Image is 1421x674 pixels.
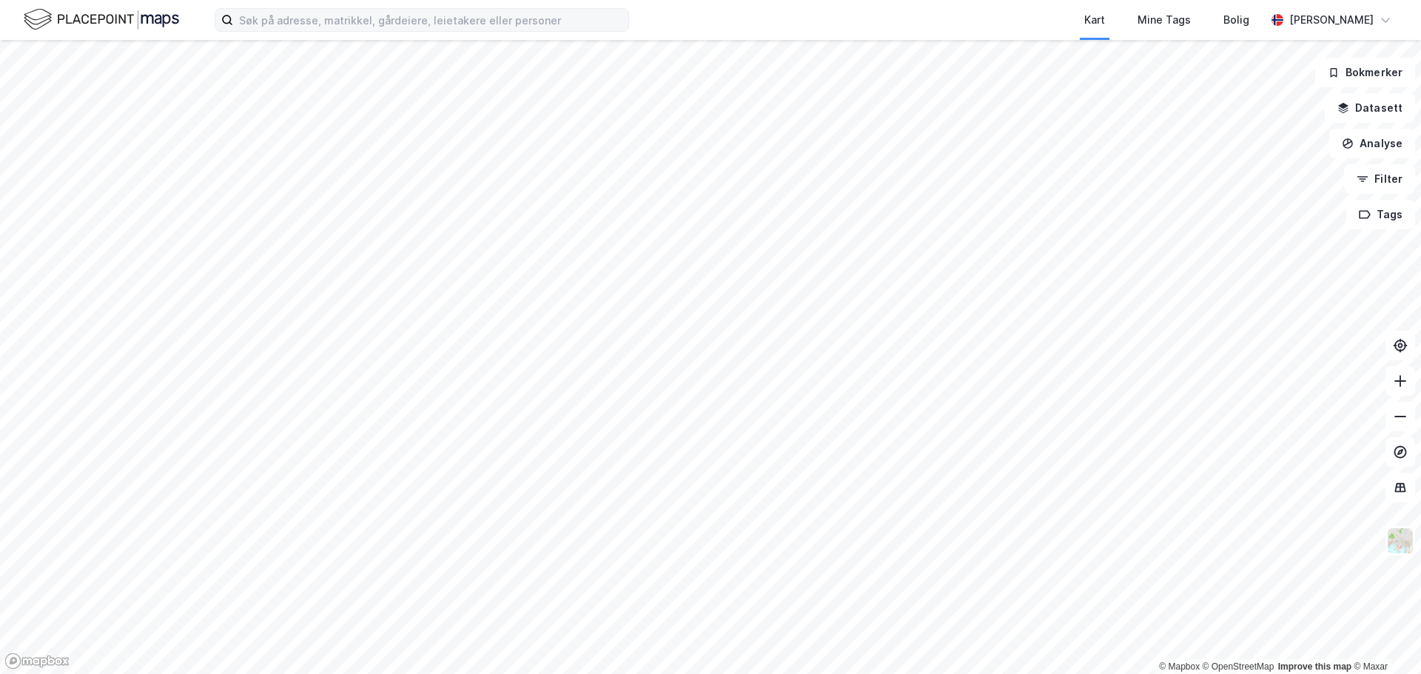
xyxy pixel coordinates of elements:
div: Kart [1084,11,1105,29]
button: Datasett [1325,93,1415,123]
button: Tags [1346,200,1415,229]
div: [PERSON_NAME] [1289,11,1374,29]
div: Bolig [1223,11,1249,29]
div: Kontrollprogram for chat [1347,603,1421,674]
a: Mapbox homepage [4,653,70,670]
a: Improve this map [1278,661,1351,672]
button: Analyse [1329,129,1415,158]
iframe: Chat Widget [1347,603,1421,674]
button: Filter [1344,164,1415,194]
img: Z [1386,527,1414,555]
a: OpenStreetMap [1203,661,1274,672]
a: Mapbox [1159,661,1200,672]
input: Søk på adresse, matrikkel, gårdeiere, leietakere eller personer [233,9,628,31]
div: Mine Tags [1138,11,1191,29]
img: logo.f888ab2527a4732fd821a326f86c7f29.svg [24,7,179,33]
button: Bokmerker [1315,58,1415,87]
